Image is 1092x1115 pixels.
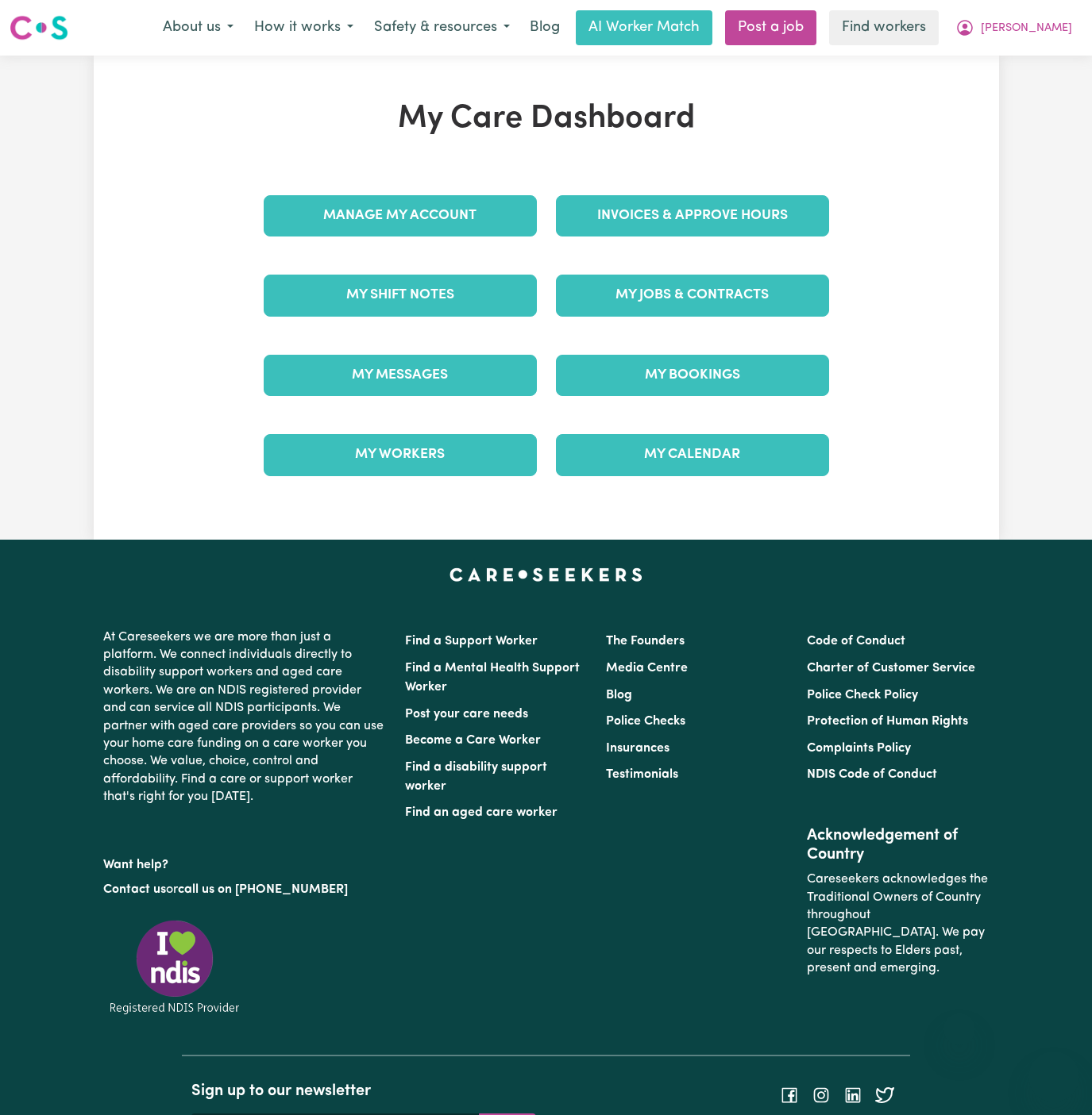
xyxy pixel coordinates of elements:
a: Complaints Policy [807,742,911,755]
a: Police Check Policy [807,689,918,702]
a: Manage My Account [264,195,537,236]
a: My Jobs & Contracts [556,275,829,316]
a: Find a disability support worker [405,761,547,793]
a: Careseekers logo [10,10,68,46]
a: My Shift Notes [264,275,537,316]
p: At Careseekers we are more than just a platform. We connect individuals directly to disability su... [103,622,386,813]
a: Find workers [829,10,939,45]
a: My Bookings [556,355,829,396]
a: Follow Careseekers on Twitter [875,1089,894,1102]
a: Blog [606,689,632,702]
a: Careseekers home page [450,568,642,581]
p: Want help? [103,850,386,874]
a: My Calendar [556,434,829,475]
a: Contact us [103,883,166,896]
button: My Account [945,11,1082,44]
a: Find an aged care worker [405,806,558,819]
a: NDIS Code of Conduct [807,768,937,781]
p: Careseekers acknowledges the Traditional Owners of Country throughout [GEOGRAPHIC_DATA]. We pay o... [807,864,989,983]
img: Careseekers logo [10,13,68,42]
a: Code of Conduct [807,635,905,648]
a: Blog [520,10,569,45]
a: Invoices & Approve Hours [556,195,829,236]
a: Post a job [725,10,816,45]
img: Registered NDIS provider [103,917,246,1017]
a: Protection of Human Rights [807,715,968,728]
a: My Workers [264,434,537,475]
h1: My Care Dashboard [254,100,839,138]
a: Charter of Customer Service [807,662,975,675]
a: Follow Careseekers on Facebook [780,1089,799,1102]
h2: Acknowledgement of Country [807,826,989,864]
a: AI Worker Match [576,10,712,45]
button: About us [152,11,244,44]
a: Testimonials [606,768,678,781]
a: Find a Mental Health Support Worker [405,662,580,694]
a: Follow Careseekers on LinkedIn [843,1089,862,1102]
a: call us on [PHONE_NUMBER] [178,883,348,896]
p: or [103,875,386,905]
a: Insurances [606,742,669,755]
span: [PERSON_NAME] [981,20,1072,37]
a: Police Checks [606,715,685,728]
a: Follow Careseekers on Instagram [812,1089,831,1102]
iframe: Button to launch messaging window [1028,1052,1079,1102]
iframe: Close message [943,1013,975,1045]
button: How it works [244,11,364,44]
a: Become a Care Worker [405,734,541,747]
a: Media Centre [606,662,688,675]
a: Find a Support Worker [405,635,538,648]
h2: Sign up to our newsletter [191,1082,536,1101]
a: Post your care needs [405,708,528,721]
a: My Messages [264,355,537,396]
a: The Founders [606,635,685,648]
button: Safety & resources [364,11,520,44]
